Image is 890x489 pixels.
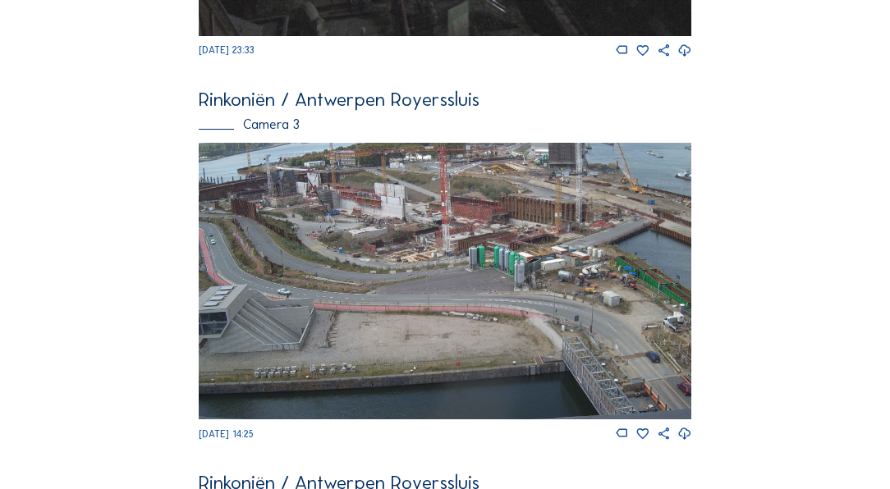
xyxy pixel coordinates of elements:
span: [DATE] 14:25 [199,428,254,440]
div: Rinkoniën / Antwerpen Royerssluis [199,90,690,109]
div: Camera 3 [199,118,690,131]
img: Image [199,143,690,419]
span: [DATE] 23:33 [199,44,255,56]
